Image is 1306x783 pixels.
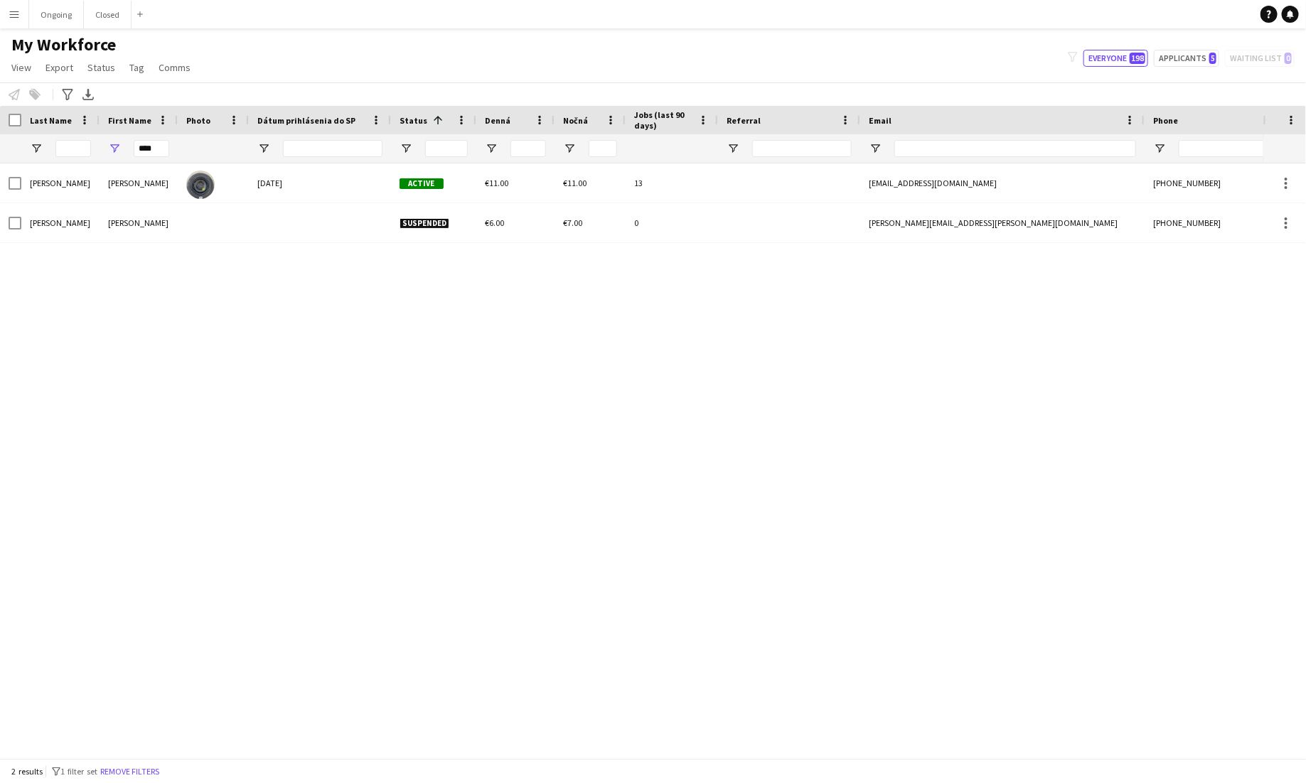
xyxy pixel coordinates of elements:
span: [DATE] [257,178,282,188]
span: Photo [186,115,210,126]
button: Open Filter Menu [727,142,739,155]
a: View [6,58,37,77]
span: My Workforce [11,34,116,55]
span: Email [869,115,892,126]
span: Last Name [30,115,72,126]
button: Open Filter Menu [400,142,412,155]
span: 1 filter set [60,766,97,777]
input: Status Filter Input [425,140,468,157]
span: Referral [727,115,761,126]
span: 5 [1209,53,1216,64]
button: Applicants5 [1154,50,1219,67]
span: Active [400,178,444,189]
a: Export [40,58,79,77]
a: Status [82,58,121,77]
input: Denná Filter Input [510,140,546,157]
button: Open Filter Menu [869,142,882,155]
button: Open Filter Menu [108,142,121,155]
span: €11.00 [485,178,508,188]
span: Suspended [400,218,449,229]
input: Dátum prihlásenia do SP Filter Input [283,140,382,157]
div: [PERSON_NAME] [21,203,100,242]
button: Open Filter Menu [257,142,270,155]
span: View [11,61,31,74]
button: Open Filter Menu [30,142,43,155]
span: Export [46,61,73,74]
input: Referral Filter Input [752,140,852,157]
span: Phone [1153,115,1178,126]
app-action-btn: Advanced filters [59,86,76,103]
img: Dávid Kuchel [186,171,215,199]
input: Last Name Filter Input [55,140,91,157]
span: €6.00 [485,217,504,228]
span: First Name [108,115,151,126]
span: Status [87,61,115,74]
span: €7.00 [563,217,582,228]
div: 0 [626,203,718,242]
span: €11.00 [563,178,587,188]
span: Status [400,115,427,126]
span: Nočná [563,115,588,126]
div: [PERSON_NAME] [100,203,178,242]
div: [PERSON_NAME] [21,163,100,202]
span: Tag [129,61,144,74]
button: Everyone198 [1083,50,1148,67]
input: Email Filter Input [894,140,1136,157]
span: Comms [159,61,191,74]
button: Open Filter Menu [563,142,576,155]
div: [EMAIL_ADDRESS][DOMAIN_NAME] [860,163,1145,202]
button: Remove filters [97,764,162,779]
a: Tag [124,58,150,77]
button: Open Filter Menu [1153,142,1166,155]
button: Open Filter Menu [485,142,498,155]
button: Ongoing [29,1,84,28]
div: 13 [626,163,718,202]
span: Dátum prihlásenia do SP [257,115,355,126]
div: [PERSON_NAME] [100,163,178,202]
span: Denná [485,115,510,126]
span: Jobs (last 90 days) [634,109,692,131]
button: Closed [84,1,132,28]
app-action-btn: Export XLSX [80,86,97,103]
a: Comms [153,58,196,77]
span: 198 [1130,53,1145,64]
input: First Name Filter Input [134,140,169,157]
div: [PERSON_NAME][EMAIL_ADDRESS][PERSON_NAME][DOMAIN_NAME] [860,203,1145,242]
input: Nočná Filter Input [589,140,617,157]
